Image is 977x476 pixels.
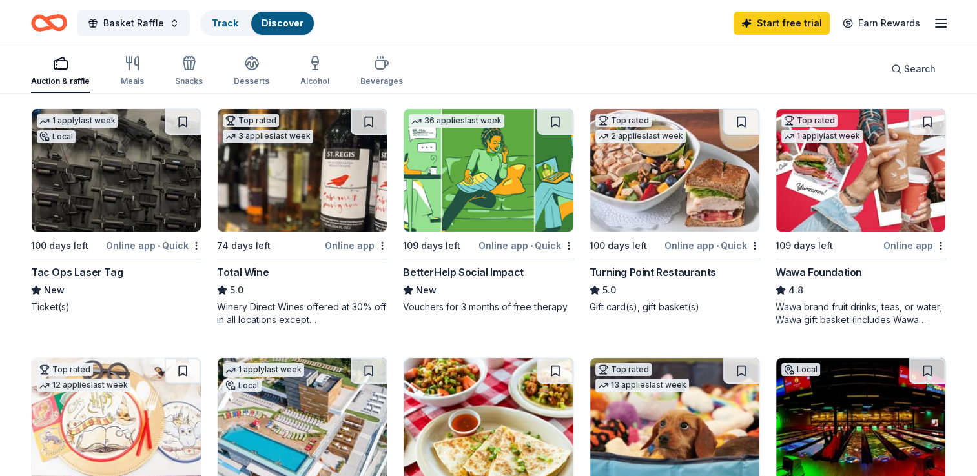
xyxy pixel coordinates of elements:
div: Beverages [360,76,403,86]
a: Start free trial [734,12,830,35]
span: • [530,241,533,251]
div: Local [781,363,820,376]
div: Auction & raffle [31,76,90,86]
span: New [416,283,437,298]
span: 5.0 [602,283,616,298]
button: Auction & raffle [31,50,90,93]
span: Basket Raffle [103,15,164,31]
div: 3 applies last week [223,130,313,143]
div: Snacks [175,76,203,86]
div: Desserts [234,76,269,86]
div: Top rated [781,114,838,127]
div: 1 apply last week [223,363,304,377]
div: 1 apply last week [781,130,863,143]
div: Top rated [223,114,279,127]
div: Meals [121,76,144,86]
div: Gift card(s), gift basket(s) [590,301,760,313]
div: Online app [325,237,387,253]
a: Track [212,17,238,28]
a: Discover [262,17,303,28]
button: Basket Raffle [77,10,190,36]
span: • [716,241,719,251]
button: Search [881,56,946,82]
div: Online app Quick [106,237,201,253]
span: 5.0 [230,283,243,298]
a: Image for BetterHelp Social Impact36 applieslast week109 days leftOnline app•QuickBetterHelp Soci... [403,108,573,313]
div: Total Wine [217,264,269,280]
div: Ticket(s) [31,301,201,313]
img: Image for Tac Ops Laser Tag [32,109,201,232]
img: Image for Wawa Foundation [776,109,945,232]
button: TrackDiscover [200,10,315,36]
div: Online app Quick [664,237,760,253]
div: Turning Point Restaurants [590,264,716,280]
div: Tac Ops Laser Tag [31,264,123,280]
button: Desserts [234,50,269,93]
div: Top rated [37,363,93,376]
a: Home [31,8,67,38]
span: Search [904,61,936,77]
div: Winery Direct Wines offered at 30% off in all locations except [GEOGRAPHIC_DATA], [GEOGRAPHIC_DAT... [217,301,387,326]
div: 100 days left [590,238,647,253]
a: Image for Tac Ops Laser Tag1 applylast weekLocal100 days leftOnline app•QuickTac Ops Laser TagNew... [31,108,201,313]
div: 74 days left [217,238,271,253]
img: Image for Total Wine [218,109,387,232]
a: Image for Turning Point RestaurantsTop rated2 applieslast week100 days leftOnline app•QuickTurnin... [590,108,760,313]
div: Online app [883,237,946,253]
a: Image for Total WineTop rated3 applieslast week74 days leftOnline appTotal Wine5.0Winery Direct W... [217,108,387,326]
div: 2 applies last week [595,130,686,143]
div: Local [223,379,262,392]
span: 4.8 [788,283,803,298]
div: Wawa Foundation [776,264,862,280]
span: New [44,283,65,298]
button: Alcohol [300,50,329,93]
div: 109 days left [403,238,460,253]
div: Top rated [595,363,652,376]
div: Top rated [595,114,652,127]
div: Wawa brand fruit drinks, teas, or water; Wawa gift basket (includes Wawa products and coupons) [776,301,946,326]
div: 1 apply last week [37,114,118,128]
div: 13 applies last week [595,379,689,392]
div: 100 days left [31,238,88,253]
div: Vouchers for 3 months of free therapy [403,301,573,313]
div: 12 applies last week [37,379,130,392]
button: Snacks [175,50,203,93]
div: Local [37,130,76,143]
button: Meals [121,50,144,93]
div: Online app Quick [478,237,574,253]
button: Beverages [360,50,403,93]
div: 36 applies last week [409,114,504,128]
div: BetterHelp Social Impact [403,264,523,280]
div: 109 days left [776,238,833,253]
a: Earn Rewards [835,12,928,35]
div: Alcohol [300,76,329,86]
a: Image for Wawa FoundationTop rated1 applylast week109 days leftOnline appWawa Foundation4.8Wawa b... [776,108,946,326]
img: Image for BetterHelp Social Impact [404,109,573,232]
span: • [158,241,160,251]
img: Image for Turning Point Restaurants [590,109,759,232]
